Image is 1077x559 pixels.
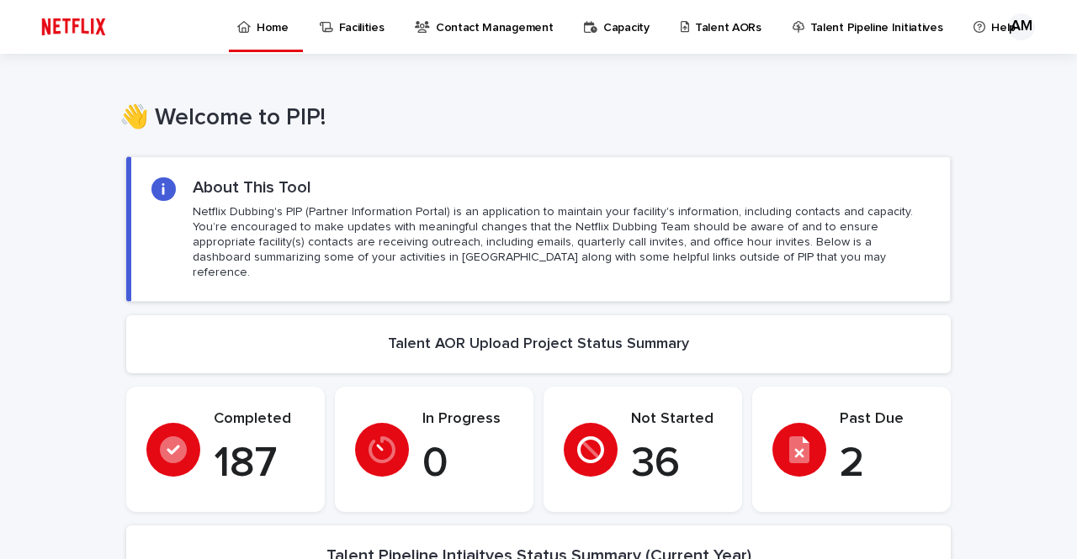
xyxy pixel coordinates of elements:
[119,104,944,133] h1: 👋 Welcome to PIP!
[631,439,722,489] p: 36
[422,410,513,429] p: In Progress
[631,410,722,429] p: Not Started
[840,439,931,489] p: 2
[214,410,305,429] p: Completed
[840,410,931,429] p: Past Due
[34,10,114,44] img: ifQbXi3ZQGMSEF7WDB7W
[214,439,305,489] p: 187
[193,204,930,281] p: Netflix Dubbing's PIP (Partner Information Portal) is an application to maintain your facility's ...
[422,439,513,489] p: 0
[193,177,311,198] h2: About This Tool
[388,335,689,354] h2: Talent AOR Upload Project Status Summary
